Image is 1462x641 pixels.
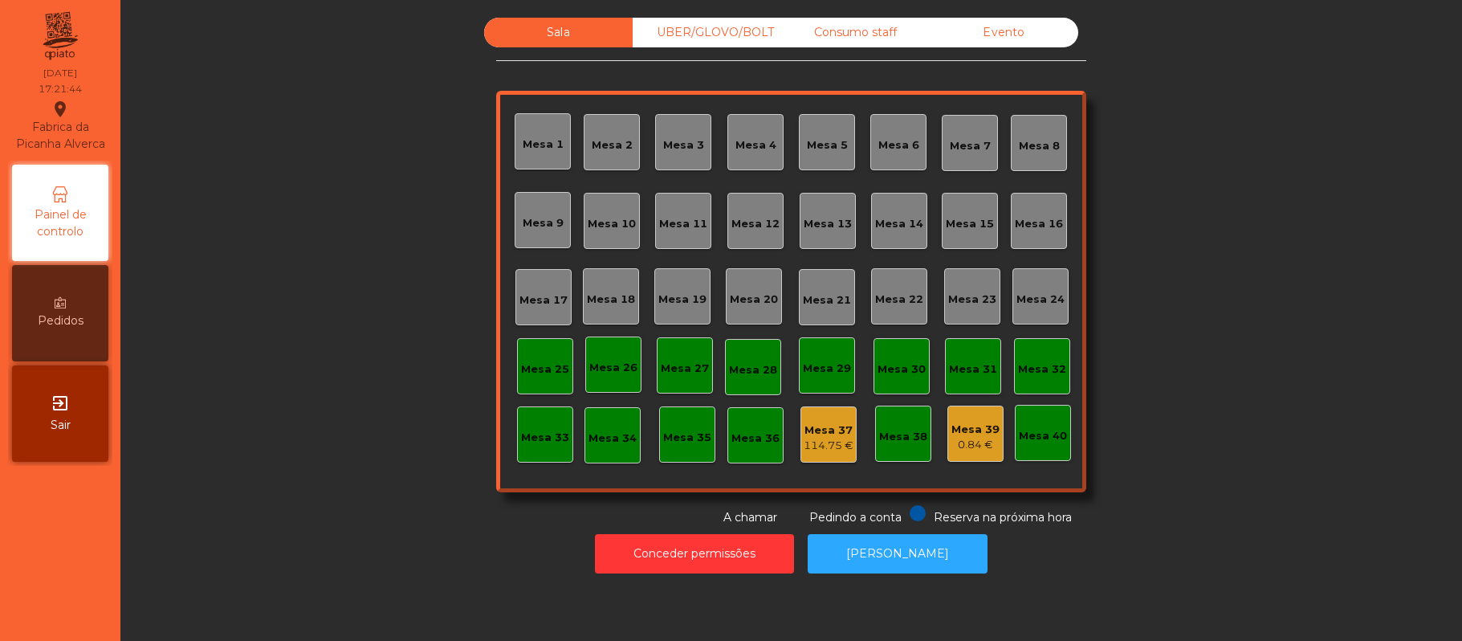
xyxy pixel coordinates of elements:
[1018,361,1066,378] div: Mesa 32
[43,66,77,80] div: [DATE]
[1015,216,1063,232] div: Mesa 16
[521,430,569,446] div: Mesa 33
[51,394,70,413] i: exit_to_app
[781,18,930,47] div: Consumo staff
[39,82,82,96] div: 17:21:44
[950,138,991,154] div: Mesa 7
[731,216,780,232] div: Mesa 12
[519,292,568,308] div: Mesa 17
[934,510,1072,525] span: Reserva na próxima hora
[589,360,637,376] div: Mesa 26
[723,510,777,525] span: A chamar
[875,292,923,308] div: Mesa 22
[1016,292,1065,308] div: Mesa 24
[735,137,776,153] div: Mesa 4
[658,292,707,308] div: Mesa 19
[804,438,853,454] div: 114.75 €
[595,534,794,574] button: Conceder permissões
[587,292,635,308] div: Mesa 18
[803,361,851,377] div: Mesa 29
[951,422,1000,438] div: Mesa 39
[951,437,1000,453] div: 0.84 €
[731,431,780,447] div: Mesa 36
[661,361,709,377] div: Mesa 27
[879,429,927,445] div: Mesa 38
[878,137,919,153] div: Mesa 6
[809,510,902,525] span: Pedindo a conta
[16,206,104,240] span: Painel de controlo
[1019,428,1067,444] div: Mesa 40
[38,312,83,329] span: Pedidos
[807,137,848,153] div: Mesa 5
[588,431,637,447] div: Mesa 34
[730,292,778,308] div: Mesa 20
[633,18,781,47] div: UBER/GLOVO/BOLT
[523,137,564,153] div: Mesa 1
[729,362,777,378] div: Mesa 28
[949,361,997,378] div: Mesa 31
[51,417,71,434] span: Sair
[523,215,564,231] div: Mesa 9
[875,216,923,232] div: Mesa 14
[804,216,852,232] div: Mesa 13
[663,430,711,446] div: Mesa 35
[930,18,1078,47] div: Evento
[588,216,636,232] div: Mesa 10
[521,361,569,378] div: Mesa 25
[803,292,851,308] div: Mesa 21
[663,137,704,153] div: Mesa 3
[946,216,994,232] div: Mesa 15
[948,292,996,308] div: Mesa 23
[804,423,853,439] div: Mesa 37
[13,100,108,153] div: Fabrica da Picanha Alverca
[878,361,926,378] div: Mesa 30
[484,18,633,47] div: Sala
[592,137,633,153] div: Mesa 2
[1019,138,1060,154] div: Mesa 8
[40,8,79,64] img: qpiato
[808,534,988,574] button: [PERSON_NAME]
[659,216,707,232] div: Mesa 11
[51,100,70,119] i: location_on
